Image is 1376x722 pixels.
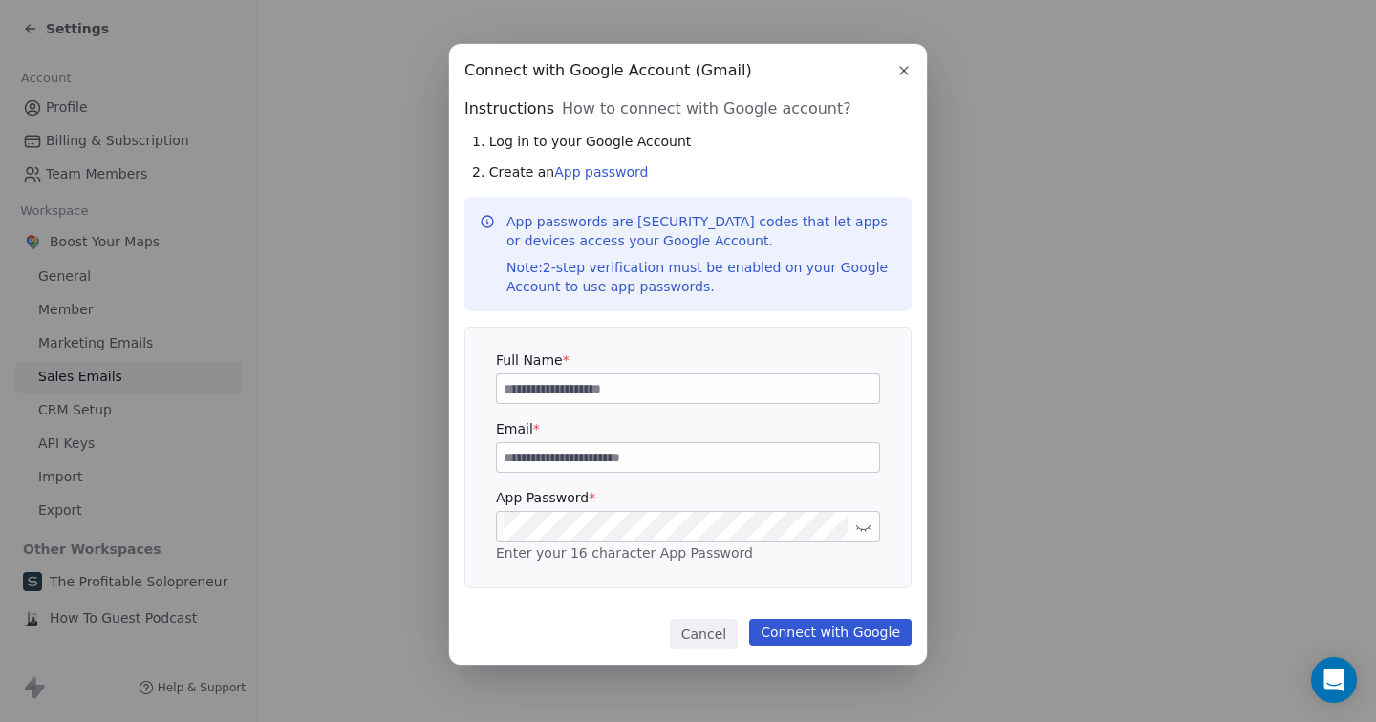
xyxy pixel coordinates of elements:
[464,59,752,82] span: Connect with Google Account (Gmail)
[496,488,880,507] label: App Password
[472,132,691,151] span: 1. Log in to your Google Account
[496,545,753,561] span: Enter your 16 character App Password
[506,212,896,296] p: App passwords are [SECURITY_DATA] codes that let apps or devices access your Google Account.
[562,97,851,120] span: How to connect with Google account?
[496,350,880,370] label: Full Name
[496,419,880,438] label: Email
[472,162,649,181] span: 2. Create an
[464,97,554,120] span: Instructions
[670,619,738,649] button: Cancel
[506,258,896,296] div: 2-step verification must be enabled on your Google Account to use app passwords.
[554,164,648,180] a: App password
[506,260,543,275] span: Note:
[749,619,912,646] button: Connect with Google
